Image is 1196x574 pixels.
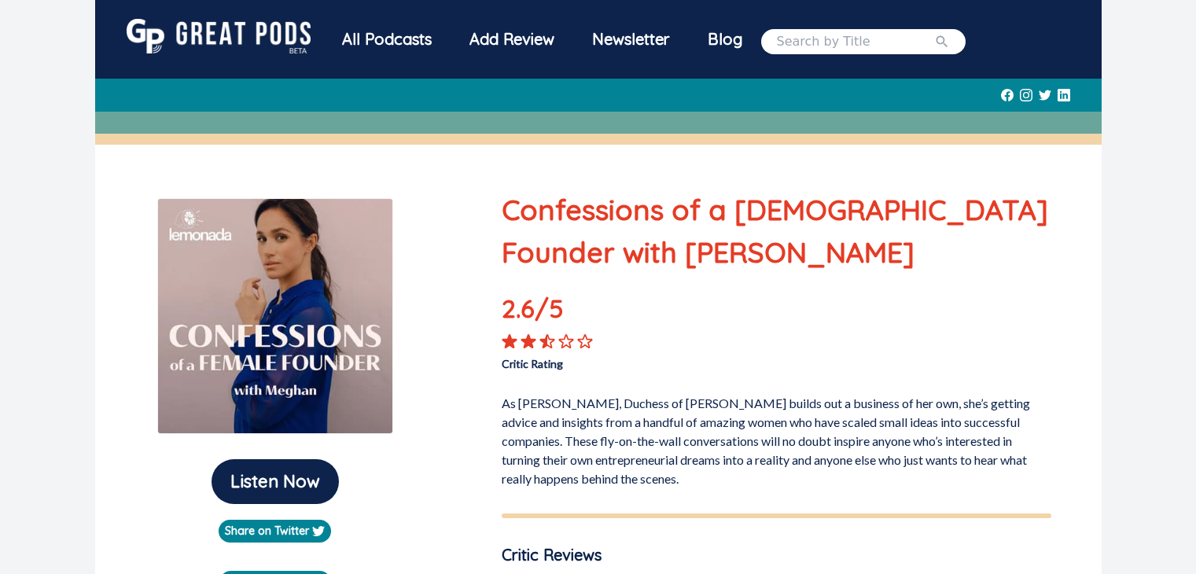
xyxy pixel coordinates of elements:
[323,19,451,60] div: All Podcasts
[219,520,331,543] a: Share on Twitter
[502,289,612,333] p: 2.6 /5
[451,19,573,60] a: Add Review
[502,388,1051,488] p: As [PERSON_NAME], Duchess of [PERSON_NAME] builds out a business of her own, she’s getting advice...
[777,32,934,51] input: Search by Title
[502,349,776,372] p: Critic Rating
[157,198,393,434] img: Confessions of a Female Founder with Meghan
[573,19,689,60] div: Newsletter
[323,19,451,64] a: All Podcasts
[689,19,761,60] a: Blog
[127,19,311,53] img: GreatPods
[212,459,339,504] button: Listen Now
[502,543,1051,567] p: Critic Reviews
[573,19,689,64] a: Newsletter
[502,189,1051,274] p: Confessions of a [DEMOGRAPHIC_DATA] Founder with [PERSON_NAME]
